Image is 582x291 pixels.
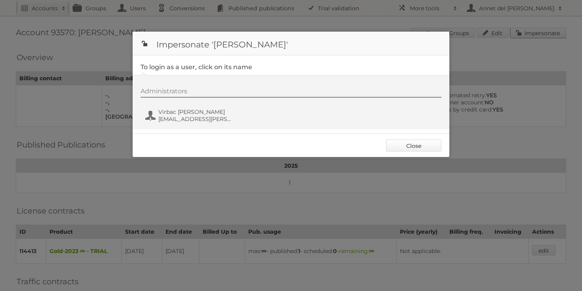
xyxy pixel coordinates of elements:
legend: To login as a user, click on its name [141,63,252,71]
span: Virbac [PERSON_NAME] [158,108,235,115]
a: Close [386,140,441,151]
div: Administrators [141,87,441,98]
h1: Impersonate '[PERSON_NAME]' [133,32,449,55]
button: Virbac [PERSON_NAME] [EMAIL_ADDRESS][PERSON_NAME][DOMAIN_NAME] [145,108,238,123]
span: [EMAIL_ADDRESS][PERSON_NAME][DOMAIN_NAME] [158,115,235,123]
